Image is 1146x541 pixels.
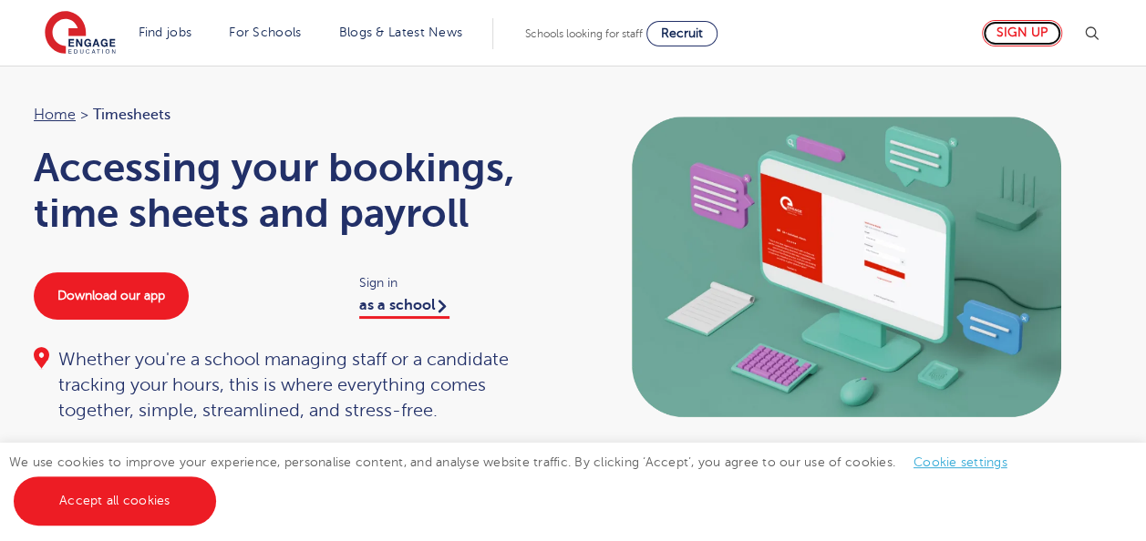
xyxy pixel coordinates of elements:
a: Find jobs [139,26,192,39]
span: We use cookies to improve your experience, personalise content, and analyse website traffic. By c... [9,455,1026,507]
nav: breadcrumb [34,103,555,127]
a: Sign up [982,20,1062,46]
a: Home [34,107,76,123]
a: Download our app [34,272,189,320]
a: Blogs & Latest News [339,26,463,39]
h1: Accessing your bookings, time sheets and payroll [34,145,555,236]
a: Cookie settings [914,455,1007,469]
div: Whether you're a school managing staff or a candidate tracking your hours, this is where everythi... [34,347,555,424]
span: Timesheets [93,103,170,127]
img: Engage Education [45,11,116,56]
span: > [80,107,88,123]
a: as a school [359,297,449,319]
span: Schools looking for staff [525,27,643,40]
a: Recruit [646,21,718,46]
a: For Schools [229,26,301,39]
span: Sign in [359,272,555,293]
span: Recruit [661,26,703,40]
a: Accept all cookies [14,476,216,526]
